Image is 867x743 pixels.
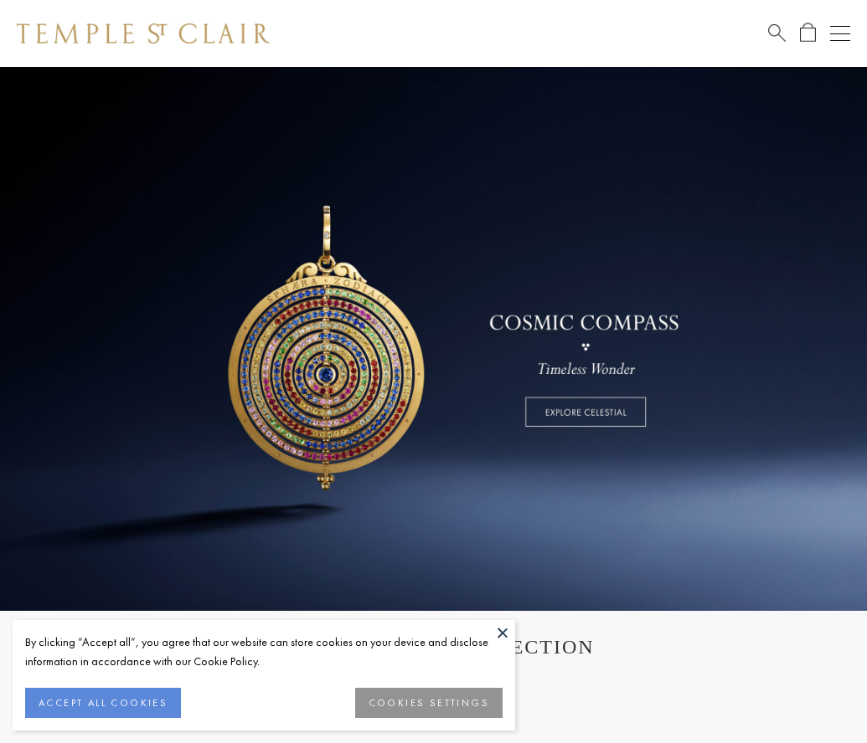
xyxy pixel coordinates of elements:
a: Search [768,23,786,44]
button: COOKIES SETTINGS [355,688,503,718]
a: Open Shopping Bag [800,23,816,44]
button: Open navigation [830,23,850,44]
img: Temple St. Clair [17,23,270,44]
button: ACCEPT ALL COOKIES [25,688,181,718]
div: By clicking “Accept all”, you agree that our website can store cookies on your device and disclos... [25,633,503,671]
